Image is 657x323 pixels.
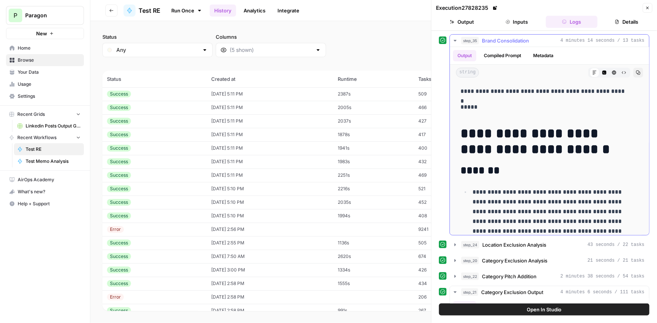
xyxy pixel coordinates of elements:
[230,46,312,54] input: (5 shown)
[333,168,414,182] td: 2251s
[107,118,131,124] div: Success
[414,209,477,223] td: 408
[18,176,81,183] span: AirOps Academy
[461,37,479,44] span: step_35
[107,185,131,192] div: Success
[107,145,131,152] div: Success
[207,304,334,317] td: [DATE] 2:58 PM
[18,69,81,76] span: Your Data
[17,134,56,141] span: Recent Workflows
[239,5,270,17] a: Analytics
[482,241,546,249] span: Location Exclusion Analysis
[14,11,17,20] span: P
[26,123,81,129] span: Linkedin Posts Output Grid
[207,196,334,209] td: [DATE] 5:10 PM
[6,109,84,120] button: Recent Grids
[18,81,81,88] span: Usage
[18,200,81,207] span: Help + Support
[107,131,131,138] div: Success
[102,57,645,71] span: (52 records)
[414,101,477,114] td: 466
[107,104,131,111] div: Success
[207,168,334,182] td: [DATE] 5:11 PM
[107,294,124,300] div: Error
[414,277,477,290] td: 434
[333,141,414,155] td: 1941s
[216,33,326,41] label: Columns
[453,302,476,313] button: Output
[210,5,236,17] a: History
[207,209,334,223] td: [DATE] 5:10 PM
[414,290,477,304] td: 206
[207,141,334,155] td: [DATE] 5:11 PM
[6,174,84,186] a: AirOps Academy
[333,101,414,114] td: 2005s
[207,277,334,290] td: [DATE] 2:58 PM
[546,16,598,28] button: Logs
[333,263,414,277] td: 1334s
[14,143,84,155] a: Test RE
[107,280,131,287] div: Success
[6,42,84,54] a: Home
[207,236,334,250] td: [DATE] 2:55 PM
[414,168,477,182] td: 469
[482,257,547,264] span: Category Exclusion Analysis
[482,37,529,44] span: Brand Consolidation
[6,6,84,25] button: Workspace: Paragon
[107,240,131,246] div: Success
[450,255,649,267] button: 21 seconds / 21 tasks
[166,4,207,17] a: Run Once
[18,45,81,52] span: Home
[18,93,81,100] span: Settings
[333,128,414,141] td: 1878s
[414,87,477,101] td: 509
[333,196,414,209] td: 2035s
[36,30,47,37] span: New
[482,273,537,280] span: Category Pitch Addition
[588,257,645,264] span: 21 seconds / 21 tasks
[6,186,84,198] button: What's new?
[450,35,649,47] button: 4 minutes 14 seconds / 13 tasks
[333,87,414,101] td: 2387s
[207,223,334,236] td: [DATE] 2:56 PM
[333,236,414,250] td: 1136s
[116,46,199,54] input: Any
[479,50,526,61] button: Compiled Prompt
[414,250,477,263] td: 674
[450,239,649,251] button: 43 seconds / 22 tasks
[461,273,479,280] span: step_22
[601,16,652,28] button: Details
[207,87,334,101] td: [DATE] 5:11 PM
[107,199,131,206] div: Success
[450,286,649,298] button: 4 minutes 6 seconds / 111 tasks
[207,155,334,168] td: [DATE] 5:11 PM
[436,4,499,12] div: Execution 27828235
[333,71,414,87] th: Runtime
[333,250,414,263] td: 2620s
[461,257,479,264] span: step_20
[207,101,334,114] td: [DATE] 5:11 PM
[414,114,477,128] td: 427
[207,290,334,304] td: [DATE] 2:58 PM
[107,253,131,260] div: Success
[561,37,645,44] span: 4 minutes 14 seconds / 13 tasks
[333,114,414,128] td: 2037s
[481,288,543,296] span: Category Exclusion Output
[18,57,81,64] span: Browse
[491,16,543,28] button: Inputs
[453,50,476,61] button: Output
[333,182,414,196] td: 2216s
[107,307,131,314] div: Success
[414,304,477,317] td: 267
[6,66,84,78] a: Your Data
[414,155,477,168] td: 432
[26,158,81,165] span: Test Memo Analysis
[107,267,131,273] div: Success
[450,47,649,235] div: 4 minutes 14 seconds / 13 tasks
[14,155,84,167] a: Test Memo Analysis
[461,241,479,249] span: step_24
[414,128,477,141] td: 417
[102,71,207,87] th: Status
[450,270,649,282] button: 2 minutes 38 seconds / 54 tasks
